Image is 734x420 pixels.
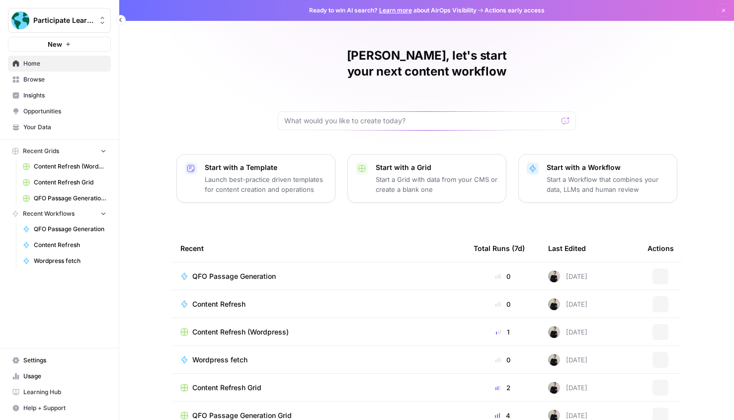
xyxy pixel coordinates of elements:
[23,372,106,381] span: Usage
[23,356,106,365] span: Settings
[34,162,106,171] span: Content Refresh (Wordpress)
[8,72,111,87] a: Browse
[8,119,111,135] a: Your Data
[8,87,111,103] a: Insights
[347,154,506,203] button: Start with a GridStart a Grid with data from your CMS or create a blank one
[180,383,458,393] a: Content Refresh Grid
[8,368,111,384] a: Usage
[8,206,111,221] button: Recent Workflows
[23,91,106,100] span: Insights
[548,270,587,282] div: [DATE]
[474,299,532,309] div: 0
[11,11,29,29] img: Participate Learning Logo
[34,241,106,250] span: Content Refresh
[34,194,106,203] span: QFO Passage Generation Grid
[474,355,532,365] div: 0
[34,256,106,265] span: Wordpress fetch
[548,326,560,338] img: rzyuksnmva7rad5cmpd7k6b2ndco
[284,116,558,126] input: What would you like to create today?
[192,271,276,281] span: QFO Passage Generation
[23,388,106,397] span: Learning Hub
[474,271,532,281] div: 0
[548,270,560,282] img: rzyuksnmva7rad5cmpd7k6b2ndco
[23,147,59,156] span: Recent Grids
[23,59,106,68] span: Home
[176,154,335,203] button: Start with a TemplateLaunch best-practice driven templates for content creation and operations
[8,8,111,33] button: Workspace: Participate Learning
[548,382,560,394] img: rzyuksnmva7rad5cmpd7k6b2ndco
[192,299,245,309] span: Content Refresh
[485,6,545,15] span: Actions early access
[548,354,587,366] div: [DATE]
[518,154,677,203] button: Start with a WorkflowStart a Workflow that combines your data, LLMs and human review
[18,253,111,269] a: Wordpress fetch
[548,326,587,338] div: [DATE]
[205,174,327,194] p: Launch best-practice driven templates for content creation and operations
[8,103,111,119] a: Opportunities
[8,400,111,416] button: Help + Support
[34,178,106,187] span: Content Refresh Grid
[548,298,560,310] img: rzyuksnmva7rad5cmpd7k6b2ndco
[23,75,106,84] span: Browse
[8,352,111,368] a: Settings
[192,383,261,393] span: Content Refresh Grid
[192,355,247,365] span: Wordpress fetch
[309,6,477,15] span: Ready to win AI search? about AirOps Visibility
[23,209,75,218] span: Recent Workflows
[8,37,111,52] button: New
[18,237,111,253] a: Content Refresh
[192,327,289,337] span: Content Refresh (Wordpress)
[474,235,525,262] div: Total Runs (7d)
[8,56,111,72] a: Home
[180,327,458,337] a: Content Refresh (Wordpress)
[180,235,458,262] div: Recent
[180,271,458,281] a: QFO Passage Generation
[180,299,458,309] a: Content Refresh
[376,163,498,172] p: Start with a Grid
[376,174,498,194] p: Start a Grid with data from your CMS or create a blank one
[18,221,111,237] a: QFO Passage Generation
[33,15,93,25] span: Participate Learning
[548,382,587,394] div: [DATE]
[8,144,111,159] button: Recent Grids
[205,163,327,172] p: Start with a Template
[180,355,458,365] a: Wordpress fetch
[8,384,111,400] a: Learning Hub
[379,6,412,14] a: Learn more
[23,123,106,132] span: Your Data
[18,190,111,206] a: QFO Passage Generation Grid
[474,327,532,337] div: 1
[23,107,106,116] span: Opportunities
[548,298,587,310] div: [DATE]
[34,225,106,234] span: QFO Passage Generation
[648,235,674,262] div: Actions
[18,174,111,190] a: Content Refresh Grid
[18,159,111,174] a: Content Refresh (Wordpress)
[278,48,576,80] h1: [PERSON_NAME], let's start your next content workflow
[23,404,106,413] span: Help + Support
[547,163,669,172] p: Start with a Workflow
[48,39,62,49] span: New
[548,354,560,366] img: rzyuksnmva7rad5cmpd7k6b2ndco
[474,383,532,393] div: 2
[547,174,669,194] p: Start a Workflow that combines your data, LLMs and human review
[548,235,586,262] div: Last Edited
